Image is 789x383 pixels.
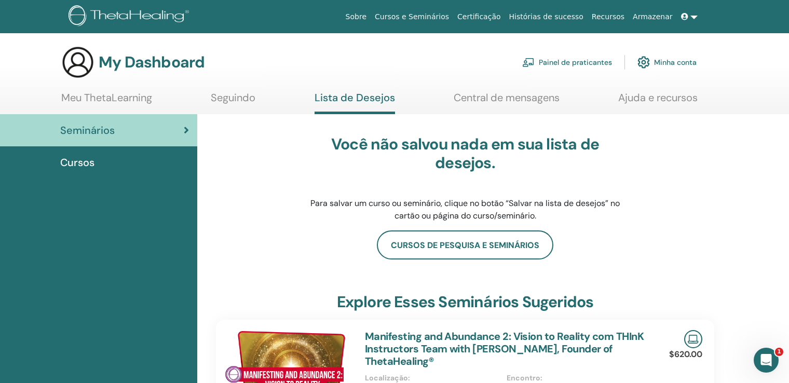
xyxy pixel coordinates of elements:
[211,91,255,112] a: Seguindo
[61,46,94,79] img: generic-user-icon.jpg
[775,348,783,356] span: 1
[684,330,702,348] img: Live Online Seminar
[637,53,650,71] img: cog.svg
[505,7,588,26] a: Histórias de sucesso
[637,51,697,74] a: Minha conta
[522,58,535,67] img: chalkboard-teacher.svg
[342,7,371,26] a: Sobre
[365,330,644,368] a: Manifesting and Abundance 2: Vision to Reality com THInK Instructors Team with [PERSON_NAME], Fou...
[99,53,205,72] h3: My Dashboard
[453,7,505,26] a: Certificação
[69,5,193,29] img: logo.png
[522,51,612,74] a: Painel de praticantes
[371,7,453,26] a: Cursos e Seminários
[60,155,94,170] span: Cursos
[337,293,594,311] h3: Explore esses seminários sugeridos
[302,197,629,222] p: Para salvar um curso ou seminário, clique no botão “Salvar na lista de desejos” no cartão ou pági...
[454,91,560,112] a: Central de mensagens
[60,122,115,138] span: Seminários
[754,348,779,373] iframe: Intercom live chat
[588,7,629,26] a: Recursos
[669,348,702,361] p: $620.00
[377,230,553,259] a: cursos de pesquisa e seminários
[315,91,395,114] a: Lista de Desejos
[302,135,629,172] h3: Você não salvou nada em sua lista de desejos.
[618,91,698,112] a: Ajuda e recursos
[629,7,676,26] a: Armazenar
[61,91,152,112] a: Meu ThetaLearning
